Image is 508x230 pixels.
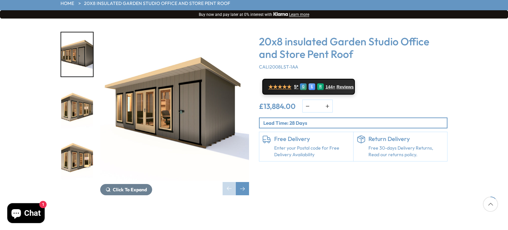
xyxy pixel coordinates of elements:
div: 2 / 8 [61,84,94,129]
span: CALI2008LST-1AA [259,64,298,70]
img: CaliStorageLH20x8_9b24f8ba-3d68-4294-a5ec-0edb2ad4a427_200x200.jpg [61,84,93,128]
a: Enter your Postal code for Free Delivery Availability [274,145,350,158]
img: 20x8 insulated Garden Studio Office and Store Pent Roof - Best Shed [100,32,249,181]
div: E [309,83,315,90]
div: Next slide [236,182,249,195]
h3: 20x8 insulated Garden Studio Office and Store Pent Roof [259,35,447,61]
div: 1 / 8 [100,32,249,195]
span: ★★★★★ [268,84,291,90]
div: Previous slide [223,182,236,195]
img: CaliStorageRH20x8_6a129497-c0d7-4ad0-a0b1-d4c3bd902bf5_200x200.jpg [61,32,93,76]
div: R [317,83,324,90]
button: Click To Expand [100,184,152,195]
inbox-online-store-chat: Shopify online store chat [5,203,47,225]
span: Click To Expand [113,187,147,193]
span: Reviews [337,84,354,90]
div: 1 / 8 [61,32,94,77]
a: HOME [61,0,74,7]
h6: Free Delivery [274,135,350,143]
h6: Return Delivery [368,135,444,143]
a: ★★★★★ 5* G E R 144+ Reviews [262,79,355,95]
span: 144+ [325,84,335,90]
p: Free 30-days Delivery Returns, Read our returns policy. [368,145,444,158]
img: CaliStorageLHajar20x8_002ebfa0-e1e2-498b-b9d5-2e96b839b15f_200x200.jpg [61,136,93,180]
a: 20x8 insulated Garden Studio Office and Store Pent Roof [84,0,230,7]
div: 3 / 8 [61,135,94,181]
p: Lead Time: 28 Days [263,119,447,126]
div: G [300,83,307,90]
ins: £13,884.00 [259,103,296,110]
